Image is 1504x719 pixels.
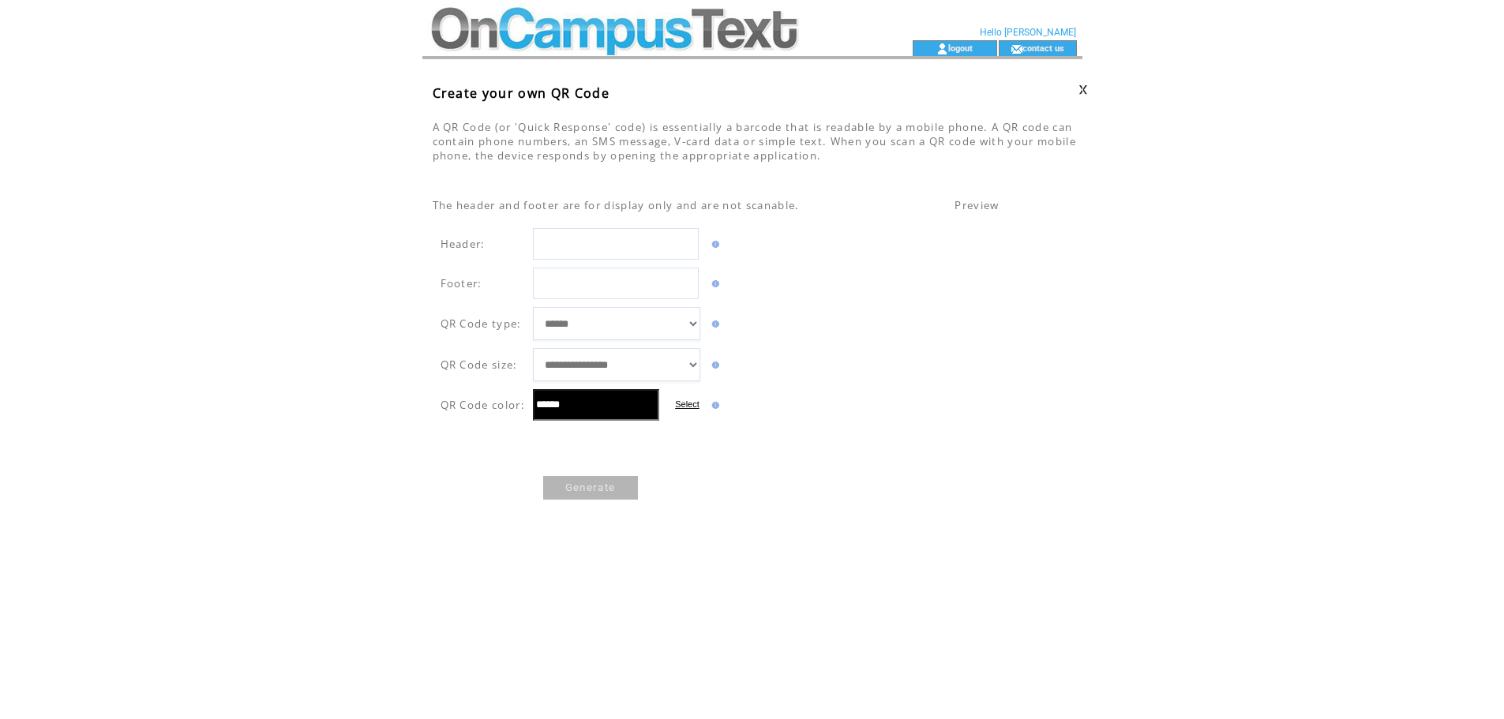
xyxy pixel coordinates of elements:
[441,358,518,372] span: QR Code size:
[441,398,526,412] span: QR Code color:
[441,237,486,251] span: Header:
[708,361,719,369] img: help.gif
[708,280,719,287] img: help.gif
[708,320,719,328] img: help.gif
[675,399,699,409] label: Select
[543,476,638,500] a: Generate
[708,402,719,409] img: help.gif
[708,241,719,248] img: help.gif
[955,198,999,212] span: Preview
[433,84,610,102] span: Create your own QR Code
[441,276,482,290] span: Footer:
[433,120,1077,163] span: A QR Code (or 'Quick Response' code) is essentially a barcode that is readable by a mobile phone....
[948,43,973,53] a: logout
[1011,43,1022,55] img: contact_us_icon.gif
[936,43,948,55] img: account_icon.gif
[441,316,522,331] span: QR Code type:
[433,198,800,212] span: The header and footer are for display only and are not scanable.
[1022,43,1064,53] a: contact us
[980,27,1076,38] span: Hello [PERSON_NAME]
